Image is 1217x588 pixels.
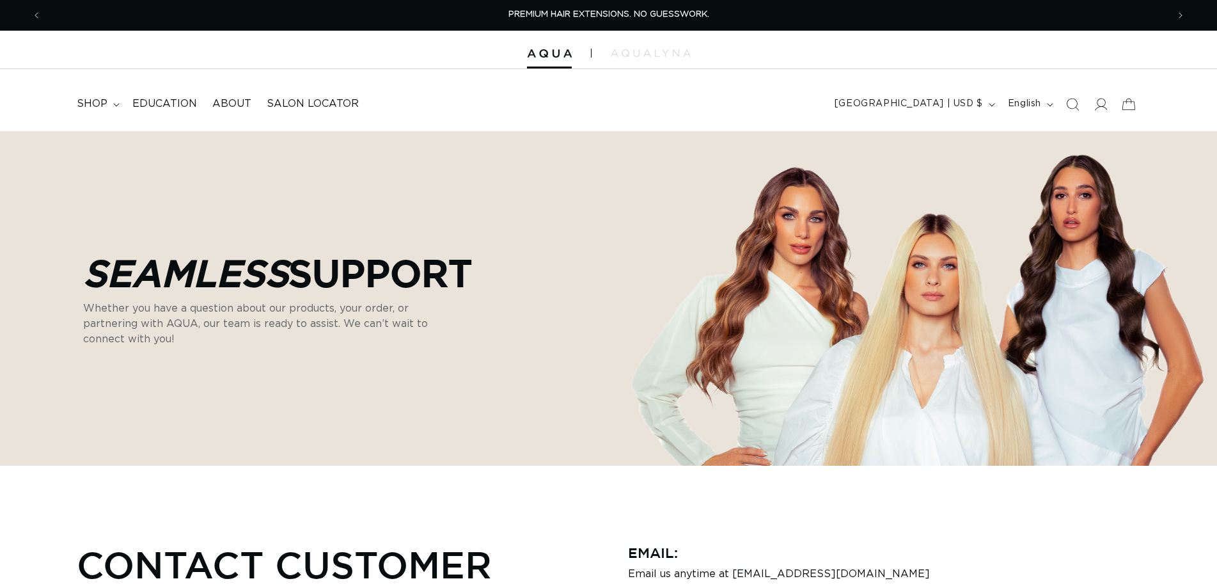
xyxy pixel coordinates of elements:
[508,10,709,19] span: PREMIUM HAIR EXTENSIONS. NO GUESSWORK.
[83,251,473,294] p: Support
[83,252,288,293] em: Seamless
[628,568,1141,580] p: Email us anytime at [EMAIL_ADDRESS][DOMAIN_NAME]
[611,49,691,57] img: aqualyna.com
[1008,97,1041,111] span: English
[205,90,259,118] a: About
[1000,92,1058,116] button: English
[259,90,366,118] a: Salon Locator
[835,97,983,111] span: [GEOGRAPHIC_DATA] | USD $
[83,301,454,347] p: Whether you have a question about our products, your order, or partnering with AQUA, our team is ...
[77,97,107,111] span: shop
[267,97,359,111] span: Salon Locator
[628,543,1141,563] h3: Email:
[212,97,251,111] span: About
[132,97,197,111] span: Education
[22,3,51,28] button: Previous announcement
[527,49,572,58] img: Aqua Hair Extensions
[125,90,205,118] a: Education
[827,92,1000,116] button: [GEOGRAPHIC_DATA] | USD $
[69,90,125,118] summary: shop
[1166,3,1195,28] button: Next announcement
[1058,90,1087,118] summary: Search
